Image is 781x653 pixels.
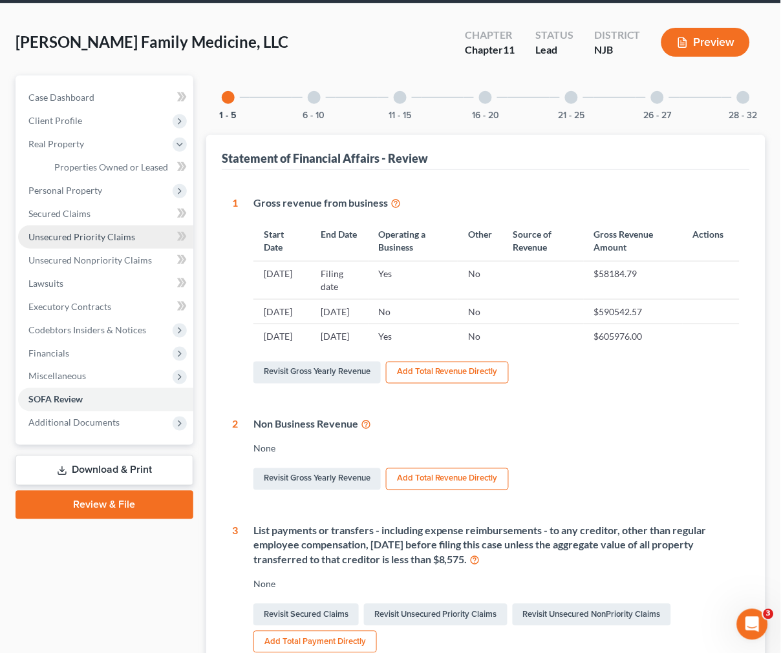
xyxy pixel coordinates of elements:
[369,324,458,349] td: Yes
[683,221,740,262] th: Actions
[16,491,193,519] a: Review & File
[364,604,508,626] a: Revisit Unsecured Priority Claims
[28,324,146,335] span: Codebtors Insiders & Notices
[535,43,573,57] div: Lead
[28,254,152,265] span: Unsecured Nonpriority Claims
[253,578,740,591] div: None
[584,299,683,324] td: $590542.57
[253,299,310,324] td: [DATE]
[369,221,458,262] th: Operating a Business
[253,442,740,455] div: None
[386,468,509,490] button: Add Total Revenue Directly
[253,631,377,653] button: Add Total Payment Directly
[303,111,325,120] button: 6 - 10
[232,417,238,493] div: 2
[584,262,683,299] td: $58184.79
[222,150,428,166] div: Statement of Financial Affairs - Review
[594,28,641,43] div: District
[253,468,381,490] a: Revisit Gross Yearly Revenue
[253,196,740,211] div: Gross revenue from business
[18,86,193,109] a: Case Dashboard
[28,371,86,382] span: Miscellaneous
[220,111,237,120] button: 1 - 5
[310,262,369,299] td: Filing date
[465,28,515,43] div: Chapter
[465,43,515,57] div: Chapter
[661,28,750,57] button: Preview
[18,249,193,272] a: Unsecured Nonpriority Claims
[253,221,310,262] th: Start Date
[310,324,369,349] td: [DATE]
[253,604,359,626] a: Revisit Secured Claims
[253,524,740,568] div: List payments or transfers - including expense reimbursements - to any creditor, other than regul...
[584,324,683,349] td: $605976.00
[386,362,509,384] button: Add Total Revenue Directly
[503,43,515,56] span: 11
[16,455,193,486] a: Download & Print
[28,138,84,149] span: Real Property
[764,609,774,619] span: 3
[310,299,369,324] td: [DATE]
[729,111,758,120] button: 28 - 32
[513,604,671,626] a: Revisit Unsecured NonPriority Claims
[18,388,193,411] a: SOFA Review
[28,394,83,405] span: SOFA Review
[28,185,102,196] span: Personal Property
[18,202,193,225] a: Secured Claims
[28,417,120,428] span: Additional Documents
[16,32,288,51] span: [PERSON_NAME] Family Medicine, LLC
[28,208,91,219] span: Secured Claims
[458,262,502,299] td: No
[502,221,584,262] th: Source of Revenue
[253,324,310,349] td: [DATE]
[54,161,168,172] span: Properties Owned or Leased
[458,324,502,349] td: No
[44,156,193,179] a: Properties Owned or Leased
[253,417,740,432] div: Non Business Revenue
[18,272,193,295] a: Lawsuits
[737,609,768,640] iframe: Intercom live chat
[535,28,573,43] div: Status
[369,299,458,324] td: No
[28,347,69,358] span: Financials
[584,221,683,262] th: Gross Revenue Amount
[18,295,193,318] a: Executory Contracts
[389,111,411,120] button: 11 - 15
[232,196,238,386] div: 1
[28,301,111,312] span: Executory Contracts
[18,225,193,249] a: Unsecured Priority Claims
[458,299,502,324] td: No
[28,115,82,126] span: Client Profile
[310,221,369,262] th: End Date
[28,231,135,242] span: Unsecured Priority Claims
[253,262,310,299] td: [DATE]
[253,362,381,384] a: Revisit Gross Yearly Revenue
[458,221,502,262] th: Other
[594,43,641,57] div: NJB
[369,262,458,299] td: Yes
[472,111,499,120] button: 16 - 20
[559,111,585,120] button: 21 - 25
[28,278,63,289] span: Lawsuits
[28,92,94,103] span: Case Dashboard
[644,111,672,120] button: 26 - 27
